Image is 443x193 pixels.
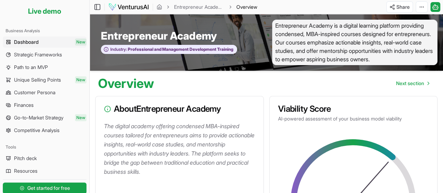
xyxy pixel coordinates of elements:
[236,4,257,11] span: Overview
[3,99,86,111] a: Finances
[3,74,86,85] a: Unique Selling PointsNew
[3,62,86,73] a: Path to an MVP
[396,4,410,11] span: Share
[110,47,127,52] span: Industry:
[75,114,86,121] span: New
[14,51,62,58] span: Strategic Frameworks
[3,165,86,177] a: Resources
[278,105,429,113] h3: Viability Score
[101,45,237,54] button: Industry:Professional and Management Development Training
[14,155,37,162] span: Pitch deck
[174,4,224,11] a: Entrepreneur Academy
[3,49,86,60] a: Strategic Frameworks
[14,76,61,83] span: Unique Selling Points
[3,153,86,164] a: Pitch deck
[14,127,60,134] span: Competitive Analysis
[3,25,86,36] div: Business Analysis
[3,87,86,98] a: Customer Persona
[386,1,413,13] button: Share
[14,64,48,71] span: Path to an MVP
[101,29,217,42] span: Entrepreneur Academy
[272,20,438,65] span: Entrepreneur Academy is a digital learning platform providing condensed, MBA-inspired courses des...
[14,167,37,174] span: Resources
[390,76,435,90] a: Go to next page
[14,114,63,121] span: Go-to-Market Strategy
[157,4,257,11] nav: breadcrumb
[75,39,86,46] span: New
[75,76,86,83] span: New
[278,115,429,122] p: AI-powered assessment of your business model viability
[3,36,86,48] a: DashboardNew
[27,185,70,192] span: Get started for free
[98,76,154,90] h1: Overview
[127,47,233,52] span: Professional and Management Development Training
[104,122,258,176] p: The digital academy offering condensed MBA-inspired courses tailored for entrepreneurs aims to pr...
[3,125,86,136] a: Competitive Analysis
[104,105,255,113] h3: About Entrepreneur Academy
[108,3,149,11] img: logo
[3,112,86,123] a: Go-to-Market StrategyNew
[396,80,424,87] span: Next section
[14,39,39,46] span: Dashboard
[14,89,55,96] span: Customer Persona
[390,76,435,90] nav: pagination
[14,102,34,109] span: Finances
[3,142,86,153] div: Tools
